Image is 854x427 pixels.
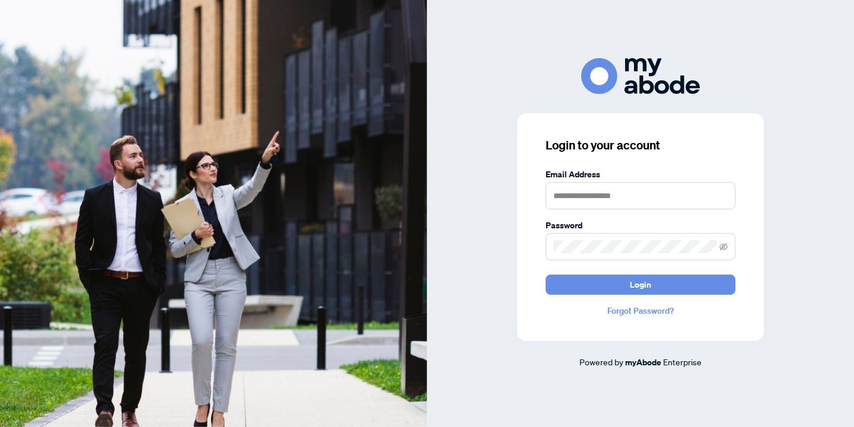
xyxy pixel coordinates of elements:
span: Enterprise [663,356,702,367]
label: Password [546,219,735,232]
h3: Login to your account [546,137,735,154]
button: Login [546,275,735,295]
a: myAbode [625,356,661,369]
label: Email Address [546,168,735,181]
span: Login [630,275,651,294]
img: ma-logo [581,58,700,94]
span: Powered by [579,356,623,367]
a: Forgot Password? [546,304,735,317]
span: eye-invisible [719,243,728,251]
